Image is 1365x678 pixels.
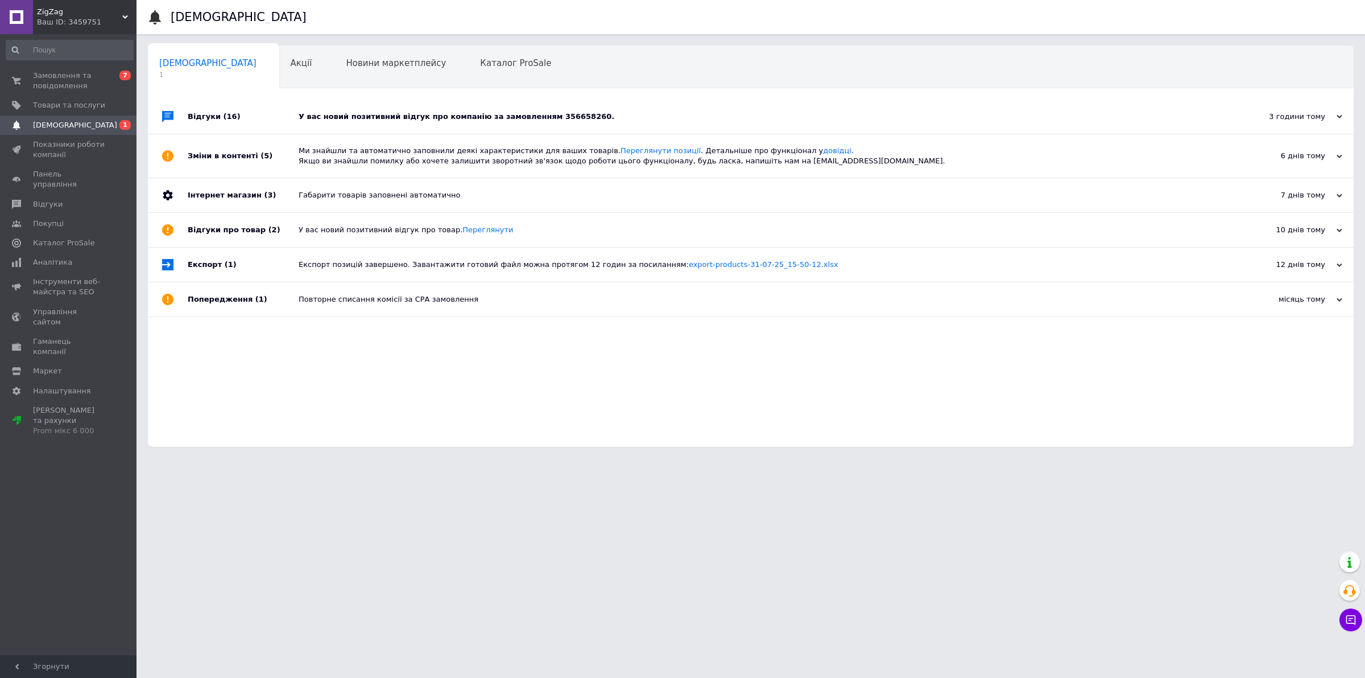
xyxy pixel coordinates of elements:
[159,71,257,79] span: 1
[33,366,62,376] span: Маркет
[119,71,131,80] span: 7
[480,58,551,68] span: Каталог ProSale
[689,260,838,269] a: export-products-31-07-25_15-50-12.xlsx
[188,134,299,178] div: Зміни в контенті
[188,282,299,317] div: Попередження
[1228,151,1342,161] div: 6 днів тому
[33,386,91,396] span: Налаштування
[260,151,272,160] span: (5)
[33,238,94,248] span: Каталог ProSale
[255,295,267,303] span: (1)
[188,213,299,247] div: Відгуки про товар
[33,405,105,437] span: [PERSON_NAME] та рахунки
[346,58,446,68] span: Новини маркетплейсу
[1339,609,1362,631] button: Чат з покупцем
[188,178,299,212] div: Інтернет магазин
[33,139,105,160] span: Показники роботи компанії
[37,7,122,17] span: ZigZag
[33,169,105,190] span: Панель управління
[188,248,299,282] div: Експорт
[171,10,307,24] h1: [DEMOGRAPHIC_DATA]
[1228,190,1342,200] div: 7 днів тому
[33,277,105,297] span: Інструменти веб-майстра та SEO
[299,294,1228,305] div: Повторне списання комісії за СРА замовлення
[188,100,299,134] div: Відгуки
[1228,294,1342,305] div: місяць тому
[33,100,105,110] span: Товари та послуги
[33,219,64,229] span: Покупці
[224,112,241,121] span: (16)
[33,120,117,130] span: [DEMOGRAPHIC_DATA]
[33,257,72,268] span: Аналітика
[299,260,1228,270] div: Експорт позицій завершено. Завантажити готовий файл можна протягом 12 годин за посиланням:
[33,336,105,357] span: Гаманець компанії
[37,17,136,27] div: Ваш ID: 3459751
[1228,112,1342,122] div: 3 години тому
[823,146,851,155] a: довідці
[1228,225,1342,235] div: 10 днів тому
[462,225,513,234] a: Переглянути
[291,58,312,68] span: Акції
[33,307,105,327] span: Управління сайтом
[119,120,131,130] span: 1
[33,426,105,436] div: Prom мікс 6 000
[1228,260,1342,270] div: 12 днів тому
[299,146,1228,166] div: Ми знайшли та автоматично заповнили деякі характеристики для ваших товарів. . Детальніше про функ...
[33,71,105,91] span: Замовлення та повідомлення
[621,146,701,155] a: Переглянути позиції
[159,58,257,68] span: [DEMOGRAPHIC_DATA]
[268,225,280,234] span: (2)
[299,112,1228,122] div: У вас новий позитивний відгук про компанію за замовленням 356658260.
[33,199,63,209] span: Відгуки
[264,191,276,199] span: (3)
[6,40,134,60] input: Пошук
[299,190,1228,200] div: Габарити товарів заповнені автоматично
[299,225,1228,235] div: У вас новий позитивний відгук про товар.
[225,260,237,269] span: (1)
